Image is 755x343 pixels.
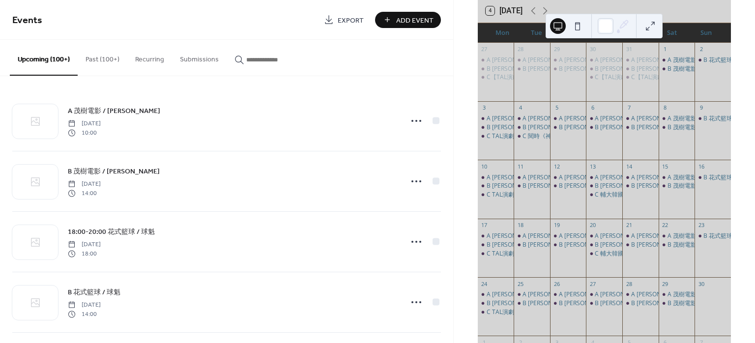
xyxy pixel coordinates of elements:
div: A 何裕天 [550,114,586,123]
div: C 閱時《神農十七號》 / 戴家榆 [514,132,550,141]
div: C TAL演劇實驗室-鈴木團練 / 黃羿真 [478,191,514,199]
div: C【TAL演劇實驗室】-鈴木團練 / 賴峻祥 [478,73,514,82]
div: C【TAL演劇實驗室】-[PERSON_NAME] / [PERSON_NAME] [595,73,750,82]
span: 18:00 [68,249,101,258]
div: B 何裕天 [586,123,622,132]
div: A [PERSON_NAME] [523,232,574,240]
span: Events [12,11,42,30]
div: B 何裕天 [550,123,586,132]
div: Sun [689,23,723,43]
span: [DATE] [68,301,101,310]
div: 24 [481,280,488,287]
div: A 何裕天 [514,114,550,123]
div: A 茂樹電影 / 許卉林 [659,290,695,299]
div: B 茂樹電影 / 許卉林 [659,182,695,190]
div: B 茂樹電影 / [PERSON_NAME] [668,123,748,132]
div: A 何裕天 [550,290,586,299]
div: A [PERSON_NAME] [523,173,574,182]
div: B 茂樹電影 / 許卉林 [659,299,695,308]
div: 15 [662,163,669,170]
div: B [PERSON_NAME] [523,123,574,132]
div: 29 [662,280,669,287]
div: 2 [697,46,705,53]
span: A 茂樹電影 / [PERSON_NAME] [68,106,160,116]
div: A 何裕天 [622,56,659,64]
div: A [PERSON_NAME] [523,114,574,123]
span: B 茂樹電影 / [PERSON_NAME] [68,167,160,177]
div: A [PERSON_NAME] [631,56,683,64]
span: B 花式籃球 / 球魁 [68,287,120,298]
div: B 茂樹電影 / [PERSON_NAME] [668,241,748,249]
div: B [PERSON_NAME] [595,299,646,308]
div: A 何裕天 [586,114,622,123]
span: 14:00 [68,310,101,318]
div: B [PERSON_NAME] [559,241,610,249]
span: [DATE] [68,240,101,249]
div: 26 [553,280,560,287]
div: A [PERSON_NAME] [487,56,538,64]
div: B [PERSON_NAME] [631,123,683,132]
div: B 何裕天 [478,299,514,308]
span: 10:00 [68,128,101,137]
span: [DATE] [68,119,101,128]
div: 7 [625,104,633,112]
div: 10 [481,163,488,170]
div: B 何裕天 [550,182,586,190]
div: 1 [662,46,669,53]
div: C 輔大韓國流行文化研究社-舞蹈 / 蔡秉軒 [586,191,622,199]
div: B [PERSON_NAME] [631,241,683,249]
span: [DATE] [68,180,101,189]
div: C TAL演劇實驗室-鈴木團練 / 黃羿真 [478,308,514,316]
a: B 茂樹電影 / [PERSON_NAME] [68,166,160,177]
button: Past (100+) [78,40,127,75]
a: B 花式籃球 / 球魁 [68,286,120,298]
div: B [PERSON_NAME] [487,65,538,73]
div: B 花式籃球 / 球魁 [703,232,749,240]
div: B 何裕天 [622,123,659,132]
div: Sat [655,23,689,43]
div: A 何裕天 [622,173,659,182]
div: B [PERSON_NAME] [559,65,610,73]
div: 22 [662,222,669,229]
div: B [PERSON_NAME] [487,182,538,190]
div: B 何裕天 [586,182,622,190]
div: 30 [697,280,705,287]
div: B 何裕天 [478,182,514,190]
div: A [PERSON_NAME] [487,173,538,182]
div: B 花式籃球 / 球魁 [703,114,749,123]
div: C 輔大韓國流行文化研究社-舞蹈 / [PERSON_NAME] [595,191,730,199]
div: B [PERSON_NAME] [595,65,646,73]
div: 3 [481,104,488,112]
div: 27 [589,280,596,287]
div: A [PERSON_NAME] [595,232,646,240]
div: B 何裕天 [622,299,659,308]
div: C TAL演劇實驗室-[PERSON_NAME] / [PERSON_NAME] [487,132,631,141]
div: A 何裕天 [478,173,514,182]
div: A [PERSON_NAME] [631,114,683,123]
div: C TAL演劇實驗室-鈴木團練 / 黃羿真 [478,250,514,258]
div: B [PERSON_NAME] [523,65,574,73]
div: C 輔大韓國流行文化研究社-舞蹈 / 蔡秉軒 [586,250,622,258]
div: B 茂樹電影 / 許卉林 [659,123,695,132]
div: 4 [517,104,524,112]
button: Upcoming (100+) [10,40,78,76]
div: A 何裕天 [478,232,514,240]
div: B 何裕天 [514,241,550,249]
div: A 何裕天 [586,232,622,240]
div: A [PERSON_NAME] [523,56,574,64]
div: A [PERSON_NAME] [523,290,574,299]
div: A [PERSON_NAME] [631,232,683,240]
div: 25 [517,280,524,287]
div: C TAL演劇實驗室-鈴木團練 / 黃羿真 [478,132,514,141]
div: A [PERSON_NAME] [487,232,538,240]
div: 11 [517,163,524,170]
div: 27 [481,46,488,53]
div: A 茂樹電影 / [PERSON_NAME] [668,114,748,123]
button: Add Event [375,12,441,28]
div: A 何裕天 [622,232,659,240]
div: B [PERSON_NAME] [631,299,683,308]
div: A 何裕天 [622,290,659,299]
div: B [PERSON_NAME] [559,299,610,308]
div: A [PERSON_NAME] [631,173,683,182]
div: C 閱時《神農十七號》 / [PERSON_NAME] [523,132,632,141]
